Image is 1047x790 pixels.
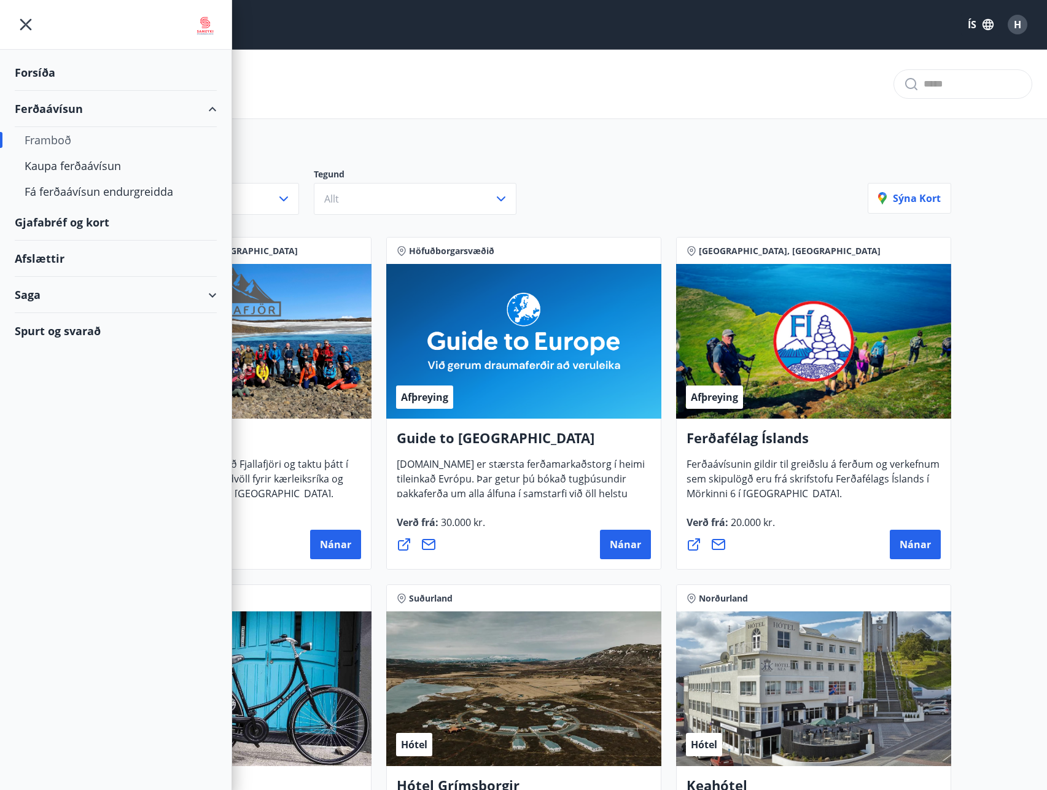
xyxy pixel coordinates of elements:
img: union_logo [193,14,217,38]
div: Forsíða [15,55,217,91]
div: Gjafabréf og kort [15,204,217,241]
div: Saga [15,277,217,313]
span: Afþreying [401,390,448,404]
span: 30.000 kr. [438,516,485,529]
button: H [1003,10,1032,39]
span: Höfuðborgarsvæðið [409,245,494,257]
span: H [1014,18,1021,31]
span: Norðurland [699,592,748,605]
span: Ferðaávísunin gildir til greiðslu á ferðum og verkefnum sem skipulögð eru frá skrifstofu Ferðafél... [687,457,940,510]
button: Nánar [310,530,361,559]
span: Nánar [320,538,351,551]
span: Hótel [401,738,427,751]
span: Hótel [691,738,717,751]
span: Verð frá : [687,516,775,539]
span: Nánar [610,538,641,551]
span: Allt [324,192,339,206]
button: Nánar [890,530,941,559]
button: Allt [314,183,516,215]
p: Sýna kort [878,192,941,205]
button: menu [15,14,37,36]
div: Kaupa ferðaávísun [25,153,207,179]
p: Tegund [314,168,531,183]
div: Fá ferðaávísun endurgreidda [25,179,207,204]
span: Verð frá : [397,516,485,539]
h4: Ferðafélag Íslands [687,428,941,457]
span: [GEOGRAPHIC_DATA], [GEOGRAPHIC_DATA] [699,245,881,257]
button: Sýna kort [868,183,951,214]
div: Afslættir [15,241,217,277]
div: Ferðaávísun [15,91,217,127]
span: Vertu með í gönguhópi með Fjallafjöri og taktu þátt í að skapa heilbrigðan grundvöll fyrir kærlei... [107,457,348,510]
div: Framboð [25,127,207,153]
h4: Guide to [GEOGRAPHIC_DATA] [397,428,651,457]
span: [DOMAIN_NAME] er stærsta ferðamarkaðstorg í heimi tileinkað Evrópu. Þar getur þú bókað tugþúsundi... [397,457,645,540]
span: Nánar [900,538,931,551]
button: ÍS [961,14,1000,36]
span: Suðurland [409,592,453,605]
h4: Fjallafjör [107,428,361,457]
div: Spurt og svarað [15,313,217,349]
span: 20.000 kr. [728,516,775,529]
button: Nánar [600,530,651,559]
span: Afþreying [691,390,738,404]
